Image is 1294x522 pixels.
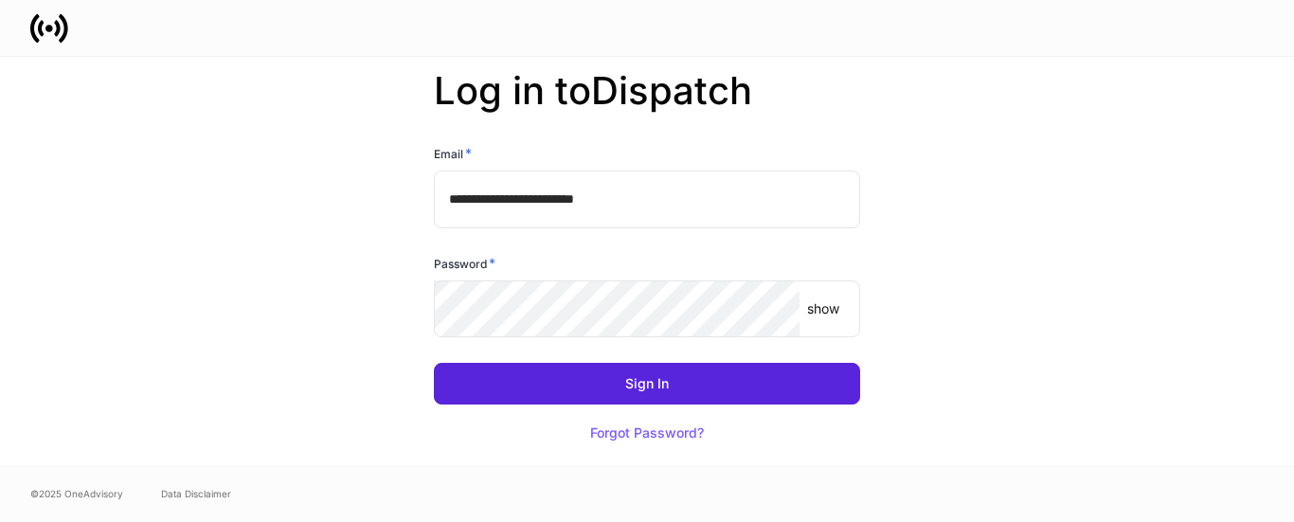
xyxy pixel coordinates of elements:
p: show [807,299,839,318]
div: Forgot Password? [590,426,704,440]
a: Data Disclaimer [161,486,231,501]
h6: Email [434,144,472,163]
div: Sign In [625,377,669,390]
button: Forgot Password? [566,412,728,454]
span: © 2025 OneAdvisory [30,486,123,501]
button: Sign In [434,363,860,405]
h2: Log in to Dispatch [434,68,860,144]
h6: Password [434,254,495,273]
